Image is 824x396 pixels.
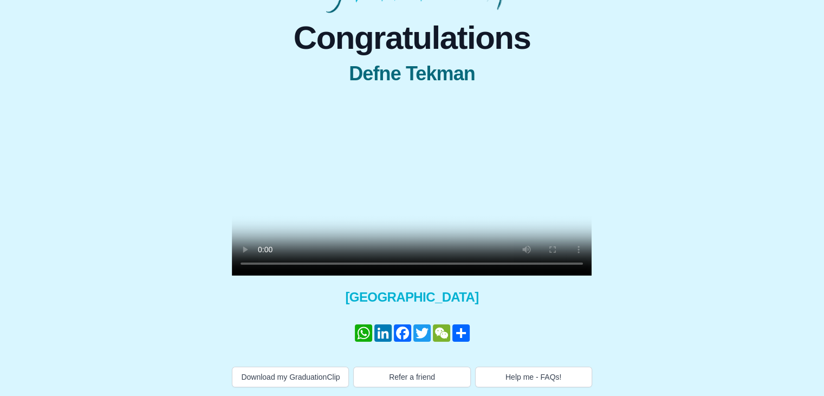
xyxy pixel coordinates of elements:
[451,324,471,342] a: Share
[232,22,592,54] span: Congratulations
[373,324,393,342] a: LinkedIn
[432,324,451,342] a: WeChat
[353,367,470,387] button: Refer a friend
[232,367,349,387] button: Download my GraduationClip
[354,324,373,342] a: WhatsApp
[475,367,592,387] button: Help me - FAQs!
[232,289,592,306] span: [GEOGRAPHIC_DATA]
[393,324,412,342] a: Facebook
[232,63,592,85] span: Defne Tekman
[412,324,432,342] a: Twitter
